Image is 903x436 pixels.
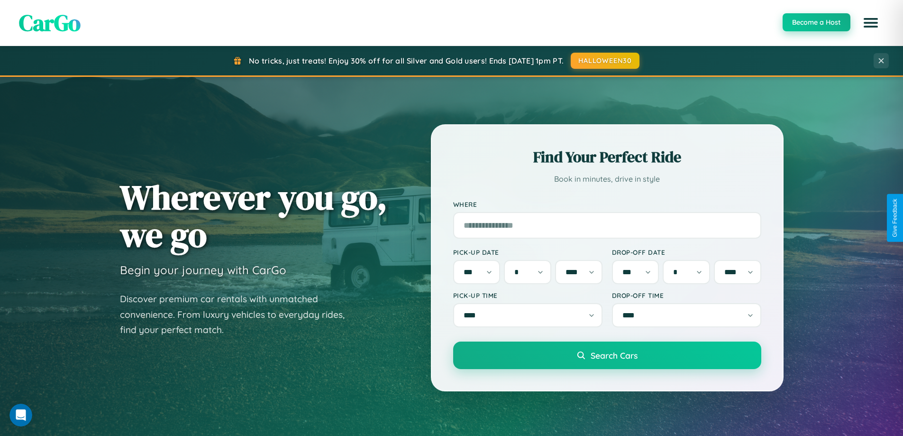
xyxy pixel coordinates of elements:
[892,199,898,237] div: Give Feedback
[249,56,564,65] span: No tricks, just treats! Enjoy 30% off for all Silver and Gold users! Ends [DATE] 1pm PT.
[453,291,602,299] label: Pick-up Time
[19,7,81,38] span: CarGo
[612,291,761,299] label: Drop-off Time
[120,178,387,253] h1: Wherever you go, we go
[571,53,639,69] button: HALLOWEEN30
[120,291,357,338] p: Discover premium car rentals with unmatched convenience. From luxury vehicles to everyday rides, ...
[857,9,884,36] button: Open menu
[612,248,761,256] label: Drop-off Date
[453,342,761,369] button: Search Cars
[453,172,761,186] p: Book in minutes, drive in style
[783,13,850,31] button: Become a Host
[9,404,32,427] iframe: Intercom live chat
[120,263,286,277] h3: Begin your journey with CarGo
[453,248,602,256] label: Pick-up Date
[591,350,638,361] span: Search Cars
[453,200,761,208] label: Where
[453,147,761,167] h2: Find Your Perfect Ride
